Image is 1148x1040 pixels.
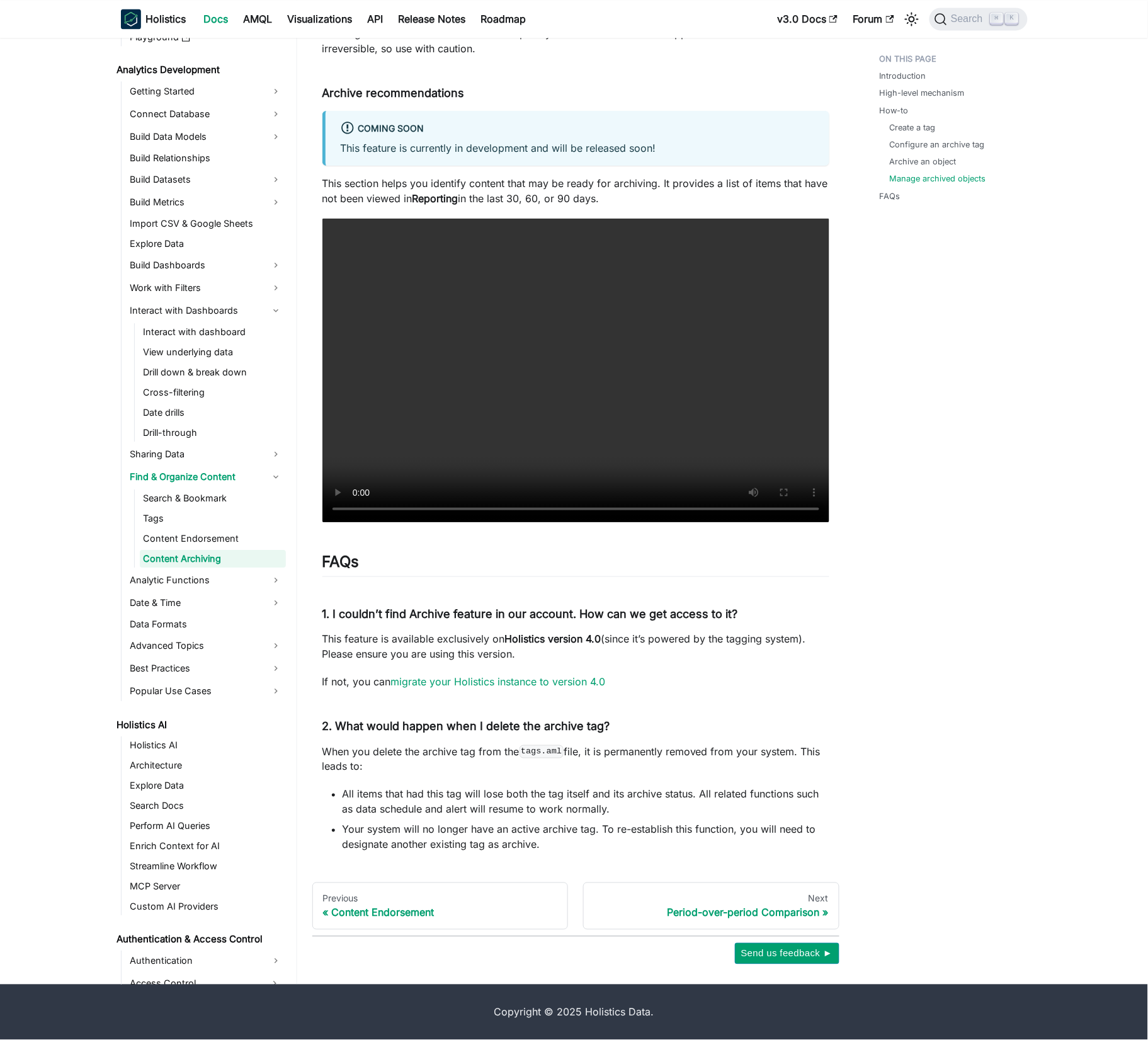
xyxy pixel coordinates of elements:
a: Date drills [140,404,286,421]
a: Connect Database [127,104,286,124]
a: migrate your Holistics instance to version 4.0 [391,675,606,688]
a: How-to [880,105,909,117]
a: Build Metrics [127,192,286,212]
a: View underlying data [140,343,286,361]
a: Data Formats [127,615,286,633]
a: Authentication [127,951,286,971]
a: NextPeriod-over-period Comparison [583,883,839,930]
p: If not, you can [322,674,829,689]
span: Send us feedback ► [741,946,833,962]
button: Switch between dark and light mode (currently light mode) [902,9,922,29]
div: Content Endorsement [323,906,558,919]
button: Send us feedback ► [735,943,839,964]
a: Explore Data [127,777,286,794]
a: Interact with dashboard [140,323,286,341]
a: AMQL [236,9,280,29]
a: Drill-through [140,424,286,442]
a: API [360,9,391,29]
a: Archive an object [890,156,957,168]
h4: Archive recommendations [322,86,829,101]
a: Build Data Models [127,127,286,147]
img: Holistics [121,9,141,29]
a: Import CSV & Google Sheets [127,215,286,232]
a: Content Endorsement [140,530,286,547]
a: v3.0 Docs [770,9,846,29]
a: Enrich Context for AI [127,837,286,855]
b: Holistics [146,11,186,26]
a: Roadmap [474,9,534,29]
a: Release Notes [391,9,474,29]
kbd: K [1006,13,1018,24]
kbd: ⌘ [991,13,1003,24]
p: Deleting an archived item removes it completely from all locations in the application. This actio... [322,26,829,56]
a: Drill down & break down [140,363,286,381]
h4: 1. I couldn’t find Archive feature in our account. How can we get access to it? [322,607,829,622]
a: Work with Filters [127,278,286,298]
nav: Docs pages [312,883,839,930]
a: PreviousContent Endorsement [312,883,569,930]
a: Configure an archive tag [890,139,985,151]
a: Introduction [880,70,926,82]
a: Holistics AI [113,716,286,734]
div: Previous [323,893,558,905]
div: Copyright © 2025 Holistics Data. [174,1005,975,1020]
button: Expand sidebar category 'Access Control' [263,973,286,993]
a: Cross-filtering [140,384,286,401]
code: tags.aml [520,745,564,758]
a: Custom AI Providers [127,898,286,915]
a: Build Dashboards [127,255,286,275]
a: Search Docs [127,797,286,814]
a: Docs [196,9,236,29]
a: Tags [140,510,286,527]
a: Visualizations [280,9,360,29]
a: Holistics AI [127,736,286,754]
a: Getting Started [127,81,286,101]
a: Advanced Topics [127,636,286,656]
h2: FAQs [322,552,829,576]
div: Period-over-period Comparison [594,906,829,919]
a: HolisticsHolistics [121,9,186,29]
p: This feature is available exclusively on (since it’s powered by the tagging system). Please ensur... [322,631,829,661]
strong: Reporting [412,192,458,205]
a: Manage archived objects [890,173,986,185]
a: Access Control [127,973,263,993]
a: Streamline Workflow [127,857,286,875]
a: Content Archiving [140,550,286,568]
h4: 2. What would happen when I delete the archive tag? [322,719,829,734]
a: Find & Organize Content [127,467,286,487]
span: Search [947,13,991,25]
p: This section helps you identify content that may be ready for archiving. It provides a list of it... [322,176,829,206]
a: Popular Use Cases [127,681,286,701]
p: This feature is currently in development and will be released soon! [341,140,814,156]
li: All items that had this tag will lose both the tag itself and its archive status. All related fun... [343,787,829,817]
a: Explore Data [127,235,286,253]
a: Analytics Development [113,61,286,79]
a: High-level mechanism [880,87,965,99]
a: Best Practices [127,658,286,678]
a: Create a tag [890,122,936,134]
a: Authentication & Access Control [113,930,286,948]
div: Next [594,893,829,905]
p: When you delete the archive tag from the file, it is permanently removed from your system. This l... [322,744,829,774]
a: Architecture [127,757,286,774]
a: Build Datasets [127,169,286,190]
video: Your browser does not support embedding video, but you can . [322,219,829,523]
a: Perform AI Queries [127,817,286,835]
a: MCP Server [127,877,286,895]
button: Search (Command+K) [929,8,1027,30]
a: Forum [846,9,902,29]
a: Build Relationships [127,149,286,167]
a: Sharing Data [127,444,286,464]
div: Coming soon [341,121,814,137]
a: FAQs [880,190,901,202]
strong: Holistics version 4.0 [505,632,601,645]
a: Analytic Functions [127,570,286,590]
a: Search & Bookmark [140,489,286,507]
li: Your system will no longer have an active archive tag. To re-establish this function, you will ne... [343,822,829,852]
a: Interact with Dashboards [127,300,286,321]
a: Date & Time [127,593,286,613]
